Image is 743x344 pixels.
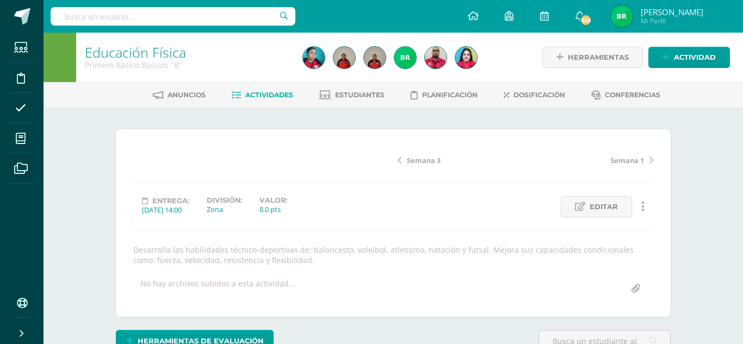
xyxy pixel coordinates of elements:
span: Herramientas [568,47,629,67]
a: Conferencias [591,86,660,104]
img: 29842a6867f63606f14421d9f7b3831a.png [394,47,416,68]
span: [PERSON_NAME] [641,7,703,17]
a: Estudiantes [319,86,385,104]
span: Estudiantes [335,91,385,99]
span: Editar [590,197,618,217]
a: Actividades [232,86,293,104]
img: 563d7a5fa8b8e3510f1cd748778fc1f7.png [455,47,477,68]
a: Planificación [411,86,478,104]
label: División: [207,196,242,204]
div: Desarrolla las habilidades técnico-deportivas de: baloncesto, voleibol, atletismo, natación y fut... [129,245,658,265]
div: Zona [207,204,242,214]
a: Dosificación [504,86,565,104]
img: d4b6480c6e491d968e86ff8267101fb7.png [303,47,325,68]
span: Actividad [674,47,716,67]
img: 835688fa391e2eac15f12d6b76b03427.png [333,47,355,68]
div: 8.0 pts [259,204,287,214]
span: Conferencias [605,91,660,99]
img: 699f996382d957f3ff098085f0ddc897.png [425,47,447,68]
a: Semana 1 [525,154,653,165]
span: 415 [580,14,592,26]
span: Actividades [245,91,293,99]
img: 3173811e495424c50f36d6c1a1dea0c1.png [364,47,386,68]
span: Semana 3 [407,155,441,165]
span: Semana 1 [610,155,644,165]
img: 29842a6867f63606f14421d9f7b3831a.png [611,5,633,27]
span: Dosificación [513,91,565,99]
input: Busca un usuario... [51,7,295,26]
span: Planificación [422,91,478,99]
span: Mi Perfil [641,16,703,26]
div: Primero Básico Básicos 'B' [85,60,290,70]
a: Educación Física [85,43,186,61]
div: No hay archivos subidos a esta actividad... [140,278,295,299]
h1: Educación Física [85,45,290,60]
a: Herramientas [542,47,643,68]
a: Semana 3 [398,154,525,165]
label: Valor: [259,196,287,204]
div: [DATE] 14:00 [142,205,189,215]
a: Actividad [648,47,730,68]
span: Anuncios [168,91,206,99]
span: Entrega: [152,197,189,205]
a: Anuncios [153,86,206,104]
